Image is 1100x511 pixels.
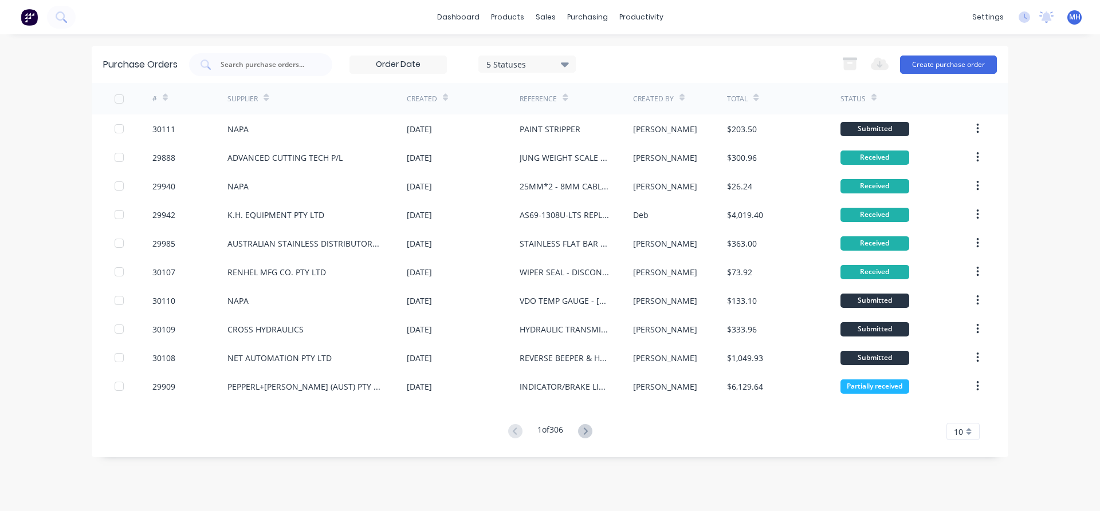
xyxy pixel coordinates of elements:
[530,9,561,26] div: sales
[633,323,697,335] div: [PERSON_NAME]
[537,423,563,440] div: 1 of 306
[227,266,326,278] div: RENHEL MFG CO. PTY LTD
[431,9,485,26] a: dashboard
[840,122,909,136] div: Submitted
[152,180,175,192] div: 29940
[520,209,610,221] div: AS69-1308U-LTS REPLACEMENT
[727,352,763,364] div: $1,049.93
[727,323,757,335] div: $333.96
[227,323,304,335] div: CROSS HYDRAULICS
[840,236,909,251] div: Received
[1069,12,1081,22] span: MH
[840,322,909,336] div: Submitted
[227,381,384,393] div: PEPPERL+[PERSON_NAME] (AUST) PTY LTD
[407,237,432,249] div: [DATE]
[227,94,258,104] div: Supplier
[152,209,175,221] div: 29942
[633,123,697,135] div: [PERSON_NAME]
[614,9,669,26] div: productivity
[520,237,610,249] div: STAINLESS FLAT BAR AND TUBE
[520,295,610,307] div: VDO TEMP GAUGE - [PERSON_NAME]
[21,9,38,26] img: Factory
[520,180,610,192] div: 25MM*2 - 8MM CABLE LUGS
[633,266,697,278] div: [PERSON_NAME]
[633,352,697,364] div: [PERSON_NAME]
[407,323,432,335] div: [DATE]
[520,94,557,104] div: Reference
[407,152,432,164] div: [DATE]
[840,94,866,104] div: Status
[152,123,175,135] div: 30111
[633,295,697,307] div: [PERSON_NAME]
[520,381,610,393] div: INDICATOR/BRAKE LIGHTS & BARRIERS - KOMATSU FD25 RETRO
[407,94,437,104] div: Created
[152,94,157,104] div: #
[633,152,697,164] div: [PERSON_NAME]
[967,9,1009,26] div: settings
[485,9,530,26] div: products
[152,352,175,364] div: 30108
[407,352,432,364] div: [DATE]
[407,180,432,192] div: [DATE]
[633,209,649,221] div: Deb
[561,9,614,26] div: purchasing
[152,152,175,164] div: 29888
[840,265,909,279] div: Received
[633,94,674,104] div: Created By
[520,323,610,335] div: HYDRAULIC TRANSMISSION VALVE - [PERSON_NAME]
[486,58,568,70] div: 5 Statuses
[520,123,580,135] div: PAINT STRIPPER
[520,352,610,364] div: REVERSE BEEPER & HORN PARTS - [PERSON_NAME]
[840,208,909,222] div: Received
[227,295,249,307] div: NAPA
[727,237,757,249] div: $363.00
[152,295,175,307] div: 30110
[407,295,432,307] div: [DATE]
[152,323,175,335] div: 30109
[407,209,432,221] div: [DATE]
[152,266,175,278] div: 30107
[727,295,757,307] div: $133.10
[633,237,697,249] div: [PERSON_NAME]
[407,381,432,393] div: [DATE]
[840,351,909,365] div: Submitted
[520,152,610,164] div: JUNG WEIGHT SCALE BRACKET
[633,180,697,192] div: [PERSON_NAME]
[407,123,432,135] div: [DATE]
[727,94,748,104] div: Total
[900,56,997,74] button: Create purchase order
[350,56,446,73] input: Order Date
[727,152,757,164] div: $300.96
[152,381,175,393] div: 29909
[727,266,752,278] div: $73.92
[152,237,175,249] div: 29985
[103,58,178,72] div: Purchase Orders
[840,379,909,394] div: Partially received
[227,180,249,192] div: NAPA
[227,123,249,135] div: NAPA
[227,152,343,164] div: ADVANCED CUTTING TECH P/L
[227,237,384,249] div: AUSTRALIAN STAINLESS DISTRIBUTORS P/L
[954,426,963,438] span: 10
[840,294,909,308] div: Submitted
[227,209,324,221] div: K.H. EQUIPMENT PTY LTD
[633,381,697,393] div: [PERSON_NAME]
[219,59,315,70] input: Search purchase orders...
[407,266,432,278] div: [DATE]
[520,266,610,278] div: WIPER SEAL - DISCONNECT
[727,209,763,221] div: $4,019.40
[227,352,332,364] div: NET AUTOMATION PTY LTD
[727,180,752,192] div: $26.24
[727,381,763,393] div: $6,129.64
[840,179,909,193] div: Received
[840,150,909,165] div: Received
[727,123,757,135] div: $203.50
